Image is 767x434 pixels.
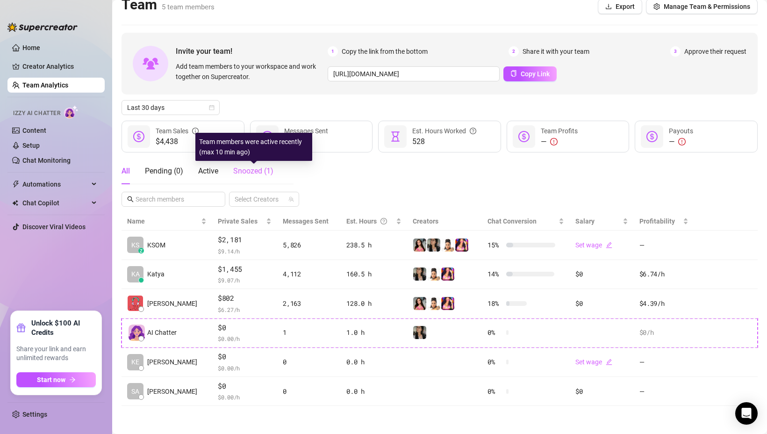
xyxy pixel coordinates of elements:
span: arrow-right [69,376,76,383]
span: Copy the link from the bottom [342,46,428,57]
span: 15 % [487,240,502,250]
span: $0 [218,381,272,392]
span: Start now [37,376,65,383]
img: Jesse [441,239,454,252]
div: 1.0 h [346,327,401,338]
span: edit [606,359,612,365]
span: Private Sales [218,217,258,225]
div: $6.74 /h [639,269,688,279]
img: Anya [455,239,468,252]
span: Active [198,166,218,175]
img: Alex [413,326,426,339]
div: All [122,166,130,177]
img: logo-BBDzfeDw.svg [7,22,78,32]
span: Profitability [639,217,675,225]
img: Anya [441,268,454,281]
span: $1,455 [218,264,272,275]
img: Alex [427,239,440,252]
span: Add team members to your workspace and work together on Supercreator. [176,61,324,82]
span: 14 % [487,269,502,279]
span: Name [127,216,199,226]
td: — [634,377,694,406]
span: calendar [209,105,215,110]
span: Chat Copilot [22,195,89,210]
th: Name [122,212,212,231]
span: message [262,131,273,142]
span: KA [131,269,140,279]
span: 2 [509,46,519,57]
div: Pending ( 0 ) [145,166,183,177]
span: KE [131,357,139,367]
span: Share it with your team [523,46,589,57]
span: team [288,196,294,202]
span: setting [653,3,660,10]
div: 0 [283,357,335,367]
img: AI Chatter [64,105,79,119]
span: question-circle [470,126,476,136]
span: hourglass [390,131,401,142]
span: exclamation-circle [550,138,558,145]
img: Jesse [427,268,440,281]
span: download [605,3,612,10]
div: 128.0 h [346,298,401,309]
span: $0 [218,322,272,333]
span: KS [131,240,139,250]
span: $ 6.27 /h [218,305,272,314]
div: — [541,136,578,147]
a: Setup [22,142,40,149]
span: Last 30 days [127,101,214,115]
span: thunderbolt [12,181,20,188]
span: edit [606,242,612,248]
a: Set wageedit [575,241,612,249]
th: Creators [407,212,482,231]
div: Team Sales [156,126,199,136]
button: Copy Link [503,66,557,81]
span: search [127,196,134,203]
a: Set wageedit [575,358,612,366]
span: $ 9.14 /h [218,246,272,256]
div: 238.5 h [346,240,401,250]
span: copy [510,70,517,77]
span: Messages Sent [284,127,328,135]
span: $ 0.00 /h [218,334,272,343]
span: $802 [218,293,272,304]
span: Copy Link [521,70,550,78]
a: Discover Viral Videos [22,223,86,231]
span: Automations [22,177,89,192]
span: [PERSON_NAME] [147,298,197,309]
span: 5 team members [162,3,215,11]
div: 0 [283,386,335,397]
span: Chat Conversion [487,217,537,225]
div: Open Intercom Messenger [735,402,758,425]
span: KSOM [147,240,165,250]
div: $4.39 /h [639,298,688,309]
div: 2,163 [283,298,335,309]
span: $2,181 [218,234,272,246]
span: dollar-circle [133,131,144,142]
span: 18 % [487,298,502,309]
span: Approve their request [684,46,746,57]
span: 1 [328,46,338,57]
span: [PERSON_NAME] [147,386,197,397]
div: Est. Hours [346,216,394,226]
span: Export [616,3,635,10]
img: Shenana Mclean [128,296,143,311]
span: $ 0.00 /h [218,363,272,373]
a: Content [22,127,46,134]
strong: Unlock $100 AI Credits [31,318,96,337]
span: Team Profits [541,127,578,135]
div: 0.0 h [346,386,401,397]
span: Messages Sent [283,217,329,225]
a: Settings [22,411,47,418]
span: Izzy AI Chatter [13,109,60,118]
span: AI Chatter [147,327,177,338]
div: z [138,248,144,253]
div: $0 [575,269,628,279]
div: 4,112 [283,269,335,279]
span: $ 9.07 /h [218,275,272,285]
a: Home [22,44,40,51]
div: $0 [575,386,628,397]
span: 3 [670,46,681,57]
span: dollar-circle [518,131,530,142]
a: Creator Analytics [22,59,97,74]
